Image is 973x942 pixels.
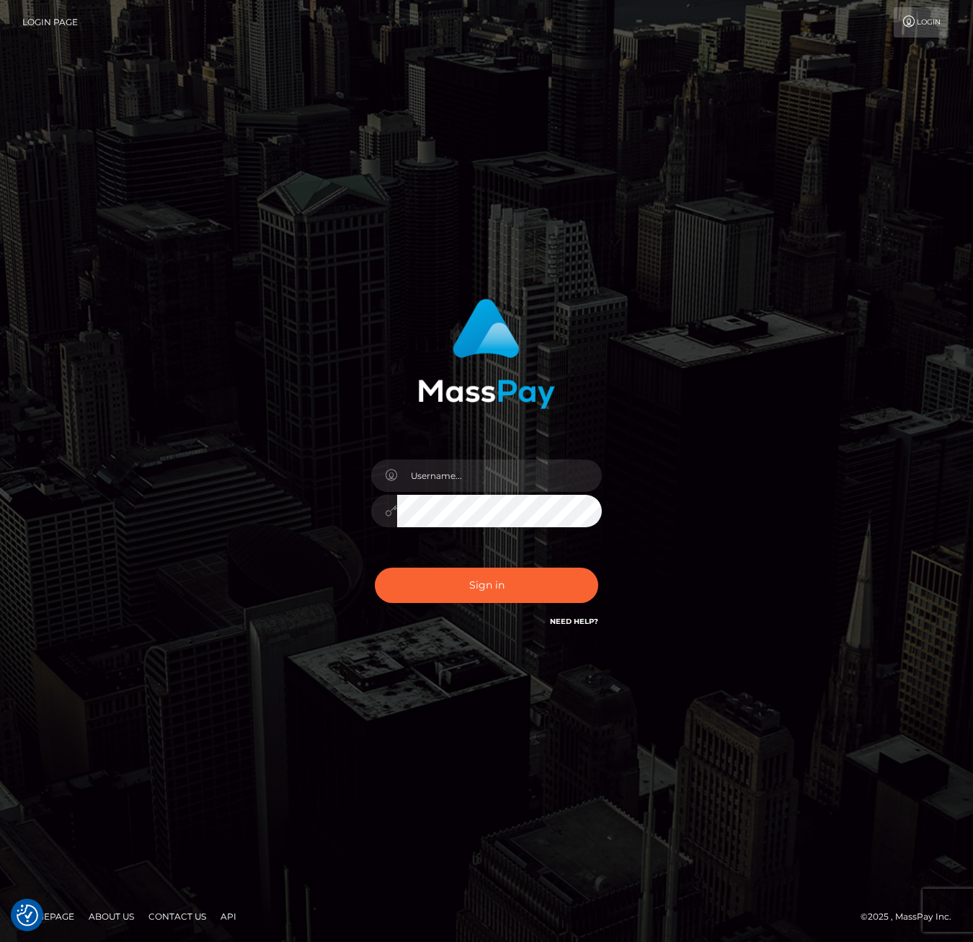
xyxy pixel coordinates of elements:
[894,7,948,38] a: Login
[17,904,38,926] img: Revisit consent button
[16,905,80,928] a: Homepage
[550,617,598,626] a: Need Help?
[83,905,140,928] a: About Us
[143,905,212,928] a: Contact Us
[215,905,242,928] a: API
[375,568,598,603] button: Sign in
[861,909,962,925] div: © 2025 , MassPay Inc.
[418,299,555,409] img: MassPay Login
[22,7,78,38] a: Login Page
[397,459,602,492] input: Username...
[17,904,38,926] button: Consent Preferences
